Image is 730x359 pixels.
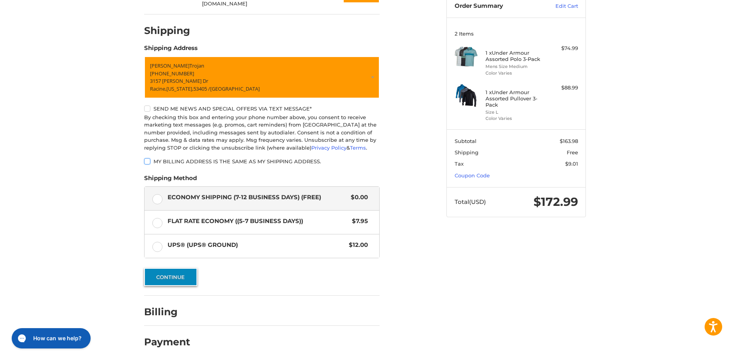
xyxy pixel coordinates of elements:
legend: Shipping Method [144,174,197,186]
a: Edit Cart [539,2,578,10]
span: Flat Rate Economy ((5-7 Business Days)) [168,217,348,226]
h2: Payment [144,336,190,348]
span: [PHONE_NUMBER] [150,70,194,77]
li: Color Varies [485,115,545,122]
label: Send me news and special offers via text message* [144,105,380,112]
span: $172.99 [534,195,578,209]
a: Coupon Code [455,172,490,179]
a: Enter or select a different address [144,56,380,98]
div: $88.99 [547,84,578,92]
span: 53405 / [193,85,210,92]
span: Shipping [455,149,478,155]
span: Racine, [150,85,166,92]
h2: Shipping [144,25,190,37]
span: Tax [455,161,464,167]
a: Terms [350,145,366,151]
iframe: Gorgias live chat messenger [8,325,93,351]
span: Economy Shipping (7-12 Business Days) (Free) [168,193,347,202]
span: $7.95 [348,217,368,226]
h4: 1 x Under Armour Assorted Polo 3-Pack [485,50,545,63]
h4: 1 x Under Armour Assorted Pullover 3-Pack [485,89,545,108]
li: Size L [485,109,545,116]
span: UPS® (UPS® Ground) [168,241,345,250]
a: Privacy Policy [311,145,346,151]
span: $9.01 [565,161,578,167]
label: My billing address is the same as my shipping address. [144,158,380,164]
span: Trojan [189,62,204,69]
span: $12.00 [345,241,368,250]
div: By checking this box and entering your phone number above, you consent to receive marketing text ... [144,114,380,152]
h3: Order Summary [455,2,539,10]
span: [GEOGRAPHIC_DATA] [210,85,260,92]
legend: Shipping Address [144,44,198,56]
span: $0.00 [347,193,368,202]
span: [US_STATE], [166,85,193,92]
li: Mens Size Medium [485,63,545,70]
div: $74.99 [547,45,578,52]
h3: 2 Items [455,30,578,37]
span: Total (USD) [455,198,486,205]
span: 3157 [PERSON_NAME] Dr [150,77,208,84]
span: Subtotal [455,138,477,144]
span: Free [567,149,578,155]
h2: Billing [144,306,190,318]
span: $163.98 [560,138,578,144]
button: Continue [144,268,197,286]
span: [PERSON_NAME] [150,62,189,69]
li: Color Varies [485,70,545,77]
